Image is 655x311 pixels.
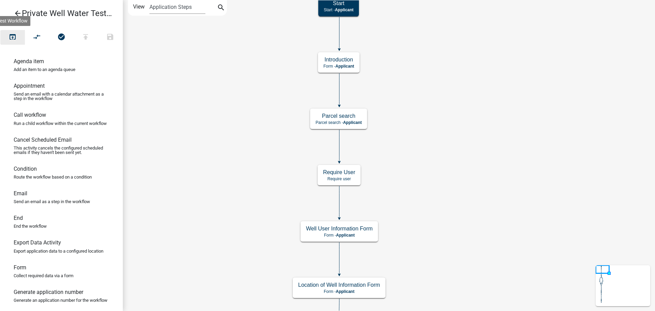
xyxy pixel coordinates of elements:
p: Form - [323,64,354,69]
h6: Condition [14,166,37,172]
p: Form - [298,289,380,294]
h5: Introduction [323,56,354,63]
h6: Generate application number [14,289,83,295]
p: Require user [323,176,355,181]
button: Save [98,30,122,45]
span: Applicant [336,233,355,238]
i: arrow_back [14,9,22,19]
p: Form - [306,233,373,238]
h5: Location of Well Information Form [298,282,380,288]
span: Applicant [335,64,354,69]
p: Generate an application number for the workflow [14,298,107,302]
i: open_in_browser [9,33,17,42]
p: Send an email as a step in the workflow [14,199,90,204]
p: Add an item to an agenda queue [14,67,75,72]
i: publish [82,33,90,42]
h6: Call workflow [14,112,46,118]
i: check_circle [57,33,65,42]
p: Run a child workflow within the current workflow [14,121,107,126]
button: search [216,3,227,14]
i: compare_arrows [33,33,41,42]
h5: Require User [323,169,355,175]
span: Applicant [335,8,354,12]
p: Route the workflow based on a condition [14,175,92,179]
h6: Email [14,190,27,197]
p: Parcel search - [316,120,362,125]
span: Applicant [336,289,354,294]
button: Test Workflow [0,30,25,45]
h6: Appointment [14,83,45,89]
p: Send an email with a calendar attachment as a step in the workflow [14,92,109,101]
p: This activity cancels the configured scheduled emails if they haven't been sent yet. [14,146,109,155]
p: Collect required data via a form [14,273,73,278]
p: Start - [324,8,353,12]
a: Private Well Water Testing [5,5,112,21]
i: save [106,33,114,42]
h6: Agenda item [14,58,44,65]
h6: Cancel Scheduled Email [14,137,72,143]
button: No problems [49,30,74,45]
p: End the workflow [14,224,47,228]
h6: End [14,215,23,221]
button: Auto Layout [25,30,49,45]
i: search [217,3,225,13]
h5: Well User Information Form [306,225,373,232]
h5: Parcel search [316,113,362,119]
div: Workflow actions [0,30,122,46]
h6: Export Data Activity [14,239,61,246]
button: Publish [73,30,98,45]
h6: Form [14,264,26,271]
span: Applicant [343,120,362,125]
p: Export application data to a configured location [14,249,103,253]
